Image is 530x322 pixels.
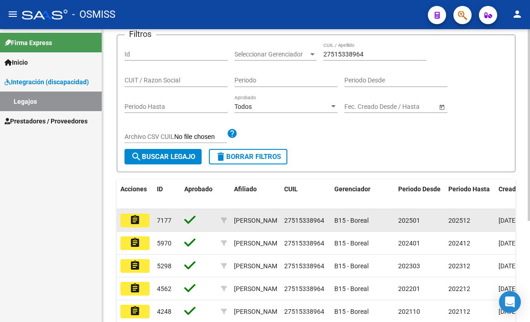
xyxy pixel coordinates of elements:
[448,185,490,193] span: Periodo Hasta
[499,308,517,315] span: [DATE]
[499,217,517,224] span: [DATE]
[334,285,369,292] span: B15 - Boreal
[284,308,324,315] span: 27515338964
[125,28,156,41] h3: Filtros
[284,217,324,224] span: 27515338964
[512,9,523,20] mat-icon: person
[209,149,287,164] button: Borrar Filtros
[331,179,395,210] datatable-header-cell: Gerenciador
[284,285,324,292] span: 27515338964
[234,103,252,110] span: Todos
[281,179,331,210] datatable-header-cell: CUIL
[445,179,495,210] datatable-header-cell: Periodo Hasta
[72,5,115,25] span: - OSMISS
[181,179,217,210] datatable-header-cell: Aprobado
[398,185,441,193] span: Periodo Desde
[499,262,517,270] span: [DATE]
[284,185,298,193] span: CUIL
[157,240,171,247] span: 5970
[344,103,378,111] input: Fecha inicio
[130,237,140,248] mat-icon: assignment
[227,128,238,139] mat-icon: help
[125,149,202,164] button: Buscar Legajo
[5,57,28,67] span: Inicio
[499,291,521,313] div: Open Intercom Messenger
[234,238,283,249] div: [PERSON_NAME]
[499,185,520,193] span: Creado
[234,215,283,226] div: [PERSON_NAME]
[184,185,213,193] span: Aprobado
[131,151,142,162] mat-icon: search
[234,261,283,271] div: [PERSON_NAME]
[234,51,308,58] span: Seleccionar Gerenciador
[334,240,369,247] span: B15 - Boreal
[448,308,470,315] span: 202112
[120,185,147,193] span: Acciones
[7,9,18,20] mat-icon: menu
[448,217,470,224] span: 202512
[215,151,226,162] mat-icon: delete
[234,185,257,193] span: Afiliado
[334,308,369,315] span: B15 - Boreal
[334,262,369,270] span: B15 - Boreal
[334,185,370,193] span: Gerenciador
[131,153,195,161] span: Buscar Legajo
[130,306,140,317] mat-icon: assignment
[398,240,420,247] span: 202401
[437,102,447,112] button: Open calendar
[499,240,517,247] span: [DATE]
[334,217,369,224] span: B15 - Boreal
[130,283,140,294] mat-icon: assignment
[153,179,181,210] datatable-header-cell: ID
[398,262,420,270] span: 202303
[448,240,470,247] span: 202412
[234,284,283,294] div: [PERSON_NAME]
[125,133,174,140] span: Archivo CSV CUIL
[130,215,140,225] mat-icon: assignment
[448,285,470,292] span: 202212
[5,38,52,48] span: Firma Express
[157,285,171,292] span: 4562
[157,308,171,315] span: 4248
[230,179,281,210] datatable-header-cell: Afiliado
[395,179,445,210] datatable-header-cell: Periodo Desde
[5,116,88,126] span: Prestadores / Proveedores
[398,217,420,224] span: 202501
[499,285,517,292] span: [DATE]
[157,217,171,224] span: 7177
[448,262,470,270] span: 202312
[130,260,140,271] mat-icon: assignment
[398,285,420,292] span: 202201
[117,179,153,210] datatable-header-cell: Acciones
[385,103,430,111] input: Fecha fin
[157,262,171,270] span: 5298
[215,153,281,161] span: Borrar Filtros
[174,133,227,141] input: Archivo CSV CUIL
[284,240,324,247] span: 27515338964
[398,308,420,315] span: 202110
[234,307,283,317] div: [PERSON_NAME]
[284,262,324,270] span: 27515338964
[157,185,163,193] span: ID
[5,77,89,87] span: Integración (discapacidad)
